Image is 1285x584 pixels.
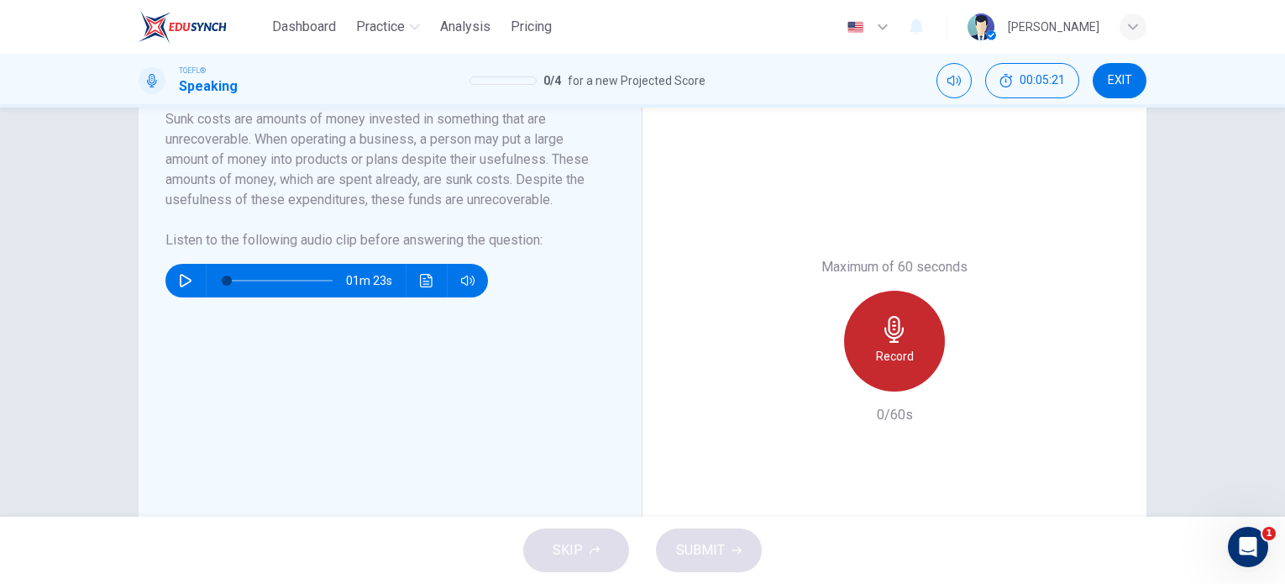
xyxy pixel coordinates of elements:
button: Dashboard [265,12,343,42]
h6: Record [876,346,914,366]
button: 00:05:21 [985,63,1079,98]
span: 1 [1262,527,1276,540]
span: Dashboard [272,17,336,37]
button: Pricing [504,12,559,42]
span: for a new Projected Score [568,71,705,91]
img: en [845,21,866,34]
h6: Sunk costs are amounts of money invested in something that are unrecoverable. When operating a bu... [165,109,595,210]
div: [PERSON_NAME] [1008,17,1099,37]
h6: 0/60s [877,405,913,425]
button: Practice [349,12,427,42]
iframe: Intercom live chat [1228,527,1268,567]
span: Analysis [440,17,490,37]
button: Analysis [433,12,497,42]
span: 0 / 4 [543,71,561,91]
h6: Listen to the following audio clip before answering the question : [165,230,595,250]
button: Record [844,291,945,392]
span: EXIT [1108,74,1132,87]
button: EXIT [1093,63,1146,98]
div: Mute [936,63,972,98]
a: EduSynch logo [139,10,265,44]
span: Practice [356,17,405,37]
span: 00:05:21 [1020,74,1065,87]
span: 01m 23s [346,264,406,297]
span: Pricing [511,17,552,37]
img: EduSynch logo [139,10,227,44]
h6: Maximum of 60 seconds [821,257,968,277]
h1: Speaking [179,76,238,97]
span: TOEFL® [179,65,206,76]
button: Click to see the audio transcription [413,264,440,297]
div: Hide [985,63,1079,98]
img: Profile picture [968,13,994,40]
